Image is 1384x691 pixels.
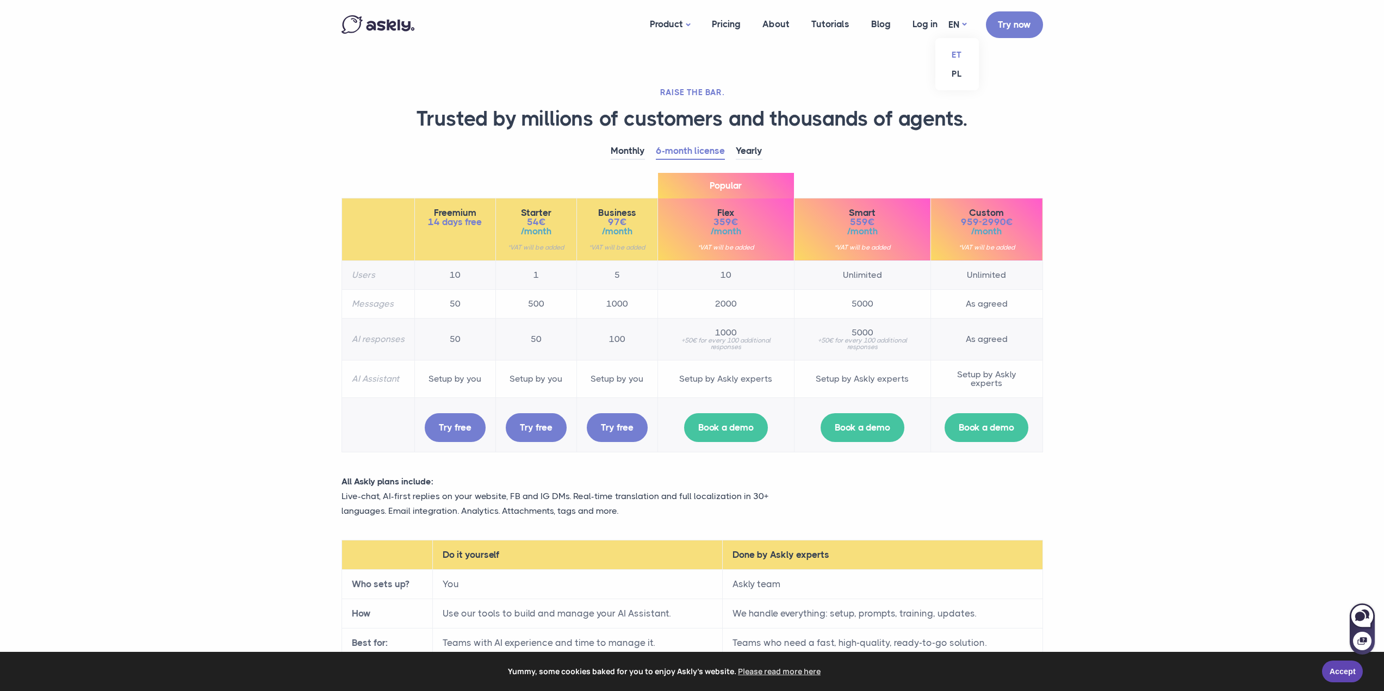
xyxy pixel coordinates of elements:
[342,570,432,599] th: Who sets up?
[930,260,1042,289] td: Unlimited
[587,227,648,236] span: /month
[902,3,948,45] a: Log in
[941,227,1033,236] span: /month
[587,413,648,442] a: Try free
[794,360,930,397] td: Setup by Askly experts
[945,413,1028,442] a: Book a demo
[941,244,1033,251] small: *VAT will be added
[342,87,1043,98] h2: RAISE THE BAR.
[930,360,1042,397] td: Setup by Askly experts
[506,227,567,236] span: /month
[668,208,784,217] span: Flex
[821,413,904,442] a: Book a demo
[432,628,722,658] td: Teams with AI experience and time to manage it.
[342,599,432,628] th: How
[657,260,794,289] td: 10
[16,663,1314,680] span: Yummy, some cookies baked for you to enjoy Askly's website.
[941,217,1033,227] span: 959-2990€
[432,540,722,570] th: Do it yourself
[587,244,648,251] small: *VAT will be added
[804,208,921,217] span: Smart
[342,15,414,34] img: Askly
[576,360,657,397] td: Setup by you
[657,360,794,397] td: Setup by Askly experts
[668,337,784,350] small: +50€ for every 100 additional responses
[576,289,657,318] td: 1000
[576,260,657,289] td: 5
[342,476,433,487] strong: All Askly plans include:
[1322,661,1363,682] a: Accept
[342,360,414,397] th: AI Assistant
[804,328,921,337] span: 5000
[342,260,414,289] th: Users
[930,289,1042,318] td: As agreed
[495,289,576,318] td: 500
[668,217,784,227] span: 359€
[495,318,576,360] td: 50
[701,3,752,45] a: Pricing
[941,208,1033,217] span: Custom
[425,217,486,227] span: 14 days free
[342,628,432,658] th: Best for:
[1349,601,1376,656] iframe: Askly chat
[935,45,979,64] a: ET
[506,244,567,251] small: *VAT will be added
[425,413,486,442] a: Try free
[656,143,725,160] a: 6-month license
[414,360,495,397] td: Setup by you
[342,289,414,318] th: Messages
[668,244,784,251] small: *VAT will be added
[794,289,930,318] td: 5000
[860,3,902,45] a: Blog
[804,244,921,251] small: *VAT will be added
[986,11,1043,38] a: Try now
[804,227,921,236] span: /month
[432,570,722,599] td: You
[684,413,768,442] a: Book a demo
[722,570,1042,599] td: Askly team
[495,360,576,397] td: Setup by you
[342,318,414,360] th: AI responses
[800,3,860,45] a: Tutorials
[736,663,822,680] a: learn more about cookies
[722,540,1042,570] th: Done by Askly experts
[506,208,567,217] span: Starter
[722,599,1042,628] td: We handle everything: setup, prompts, training, updates.
[935,64,979,83] a: PL
[414,260,495,289] td: 10
[425,208,486,217] span: Freemium
[587,208,648,217] span: Business
[941,335,1033,344] span: As agreed
[587,217,648,227] span: 97€
[668,328,784,337] span: 1000
[948,17,966,33] a: EN
[495,260,576,289] td: 1
[639,3,701,46] a: Product
[432,599,722,628] td: Use our tools to build and manage your AI Assistant.
[506,413,567,442] a: Try free
[804,217,921,227] span: 559€
[506,217,567,227] span: 54€
[668,227,784,236] span: /month
[342,489,804,518] p: Live-chat, AI-first replies on your website, FB and IG DMs. Real-time translation and full locali...
[736,143,762,160] a: Yearly
[804,337,921,350] small: +50€ for every 100 additional responses
[722,628,1042,658] td: Teams who need a fast, high-quality, ready-to-go solution.
[752,3,800,45] a: About
[414,289,495,318] td: 50
[342,106,1043,132] h1: Trusted by millions of customers and thousands of agents.
[611,143,645,160] a: Monthly
[658,173,794,198] span: Popular
[794,260,930,289] td: Unlimited
[657,289,794,318] td: 2000
[414,318,495,360] td: 50
[576,318,657,360] td: 100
